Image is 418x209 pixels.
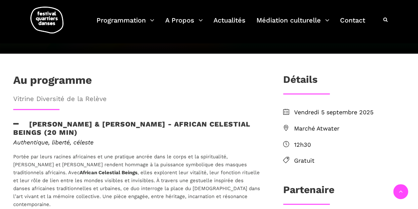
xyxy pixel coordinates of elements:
[213,15,246,34] a: Actualités
[256,15,329,34] a: Médiation culturelle
[294,124,405,133] span: Marché Atwater
[294,140,405,150] span: 12h30
[30,7,63,33] img: logo-fqd-med
[294,156,405,166] span: Gratuit
[80,170,137,176] strong: African Celestial Beings
[13,93,262,104] span: Vitrine Diversité de la Relève
[13,139,94,146] em: Authentique, liberté, céleste
[165,15,203,34] a: A Propos
[13,154,260,207] span: Portée par leurs racines africaines et une pratique ancrée dans le corps et la spiritualité, [PER...
[283,74,318,90] h3: Détails
[13,120,262,136] h3: [PERSON_NAME] & [PERSON_NAME] - African Celestial Beings (20 min)
[283,184,334,200] h3: Partenaire
[13,74,92,90] h1: Au programme
[340,15,365,34] a: Contact
[294,108,405,117] span: Vendredi 5 septembre 2025
[96,15,154,34] a: Programmation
